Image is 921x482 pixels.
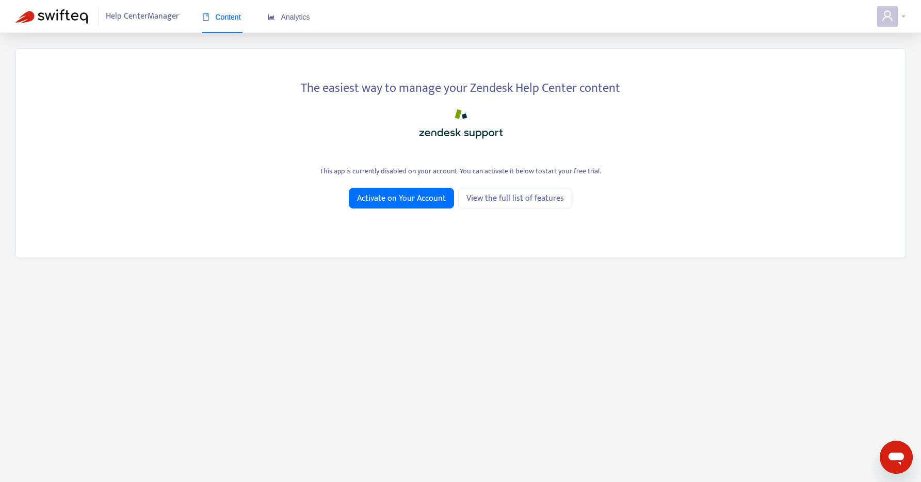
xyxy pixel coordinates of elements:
div: The easiest way to manage your Zendesk Help Center content [31,75,890,98]
iframe: Button to launch messaging window [880,441,913,474]
span: Content [202,13,241,21]
button: Activate on Your Account [349,188,454,208]
span: Analytics [268,13,310,21]
a: View the full list of features [458,188,572,208]
span: user [881,10,894,22]
span: area-chart [268,13,275,21]
span: book [202,13,209,21]
img: Swifteq [15,9,88,24]
div: This app is currently disabled on your account. You can activate it below to start your free trial . [31,166,890,176]
span: Help Center Manager [106,7,179,26]
span: View the full list of features [466,192,564,205]
span: Activate on Your Account [357,192,446,205]
img: zendesk_support_logo.png [409,105,512,142]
